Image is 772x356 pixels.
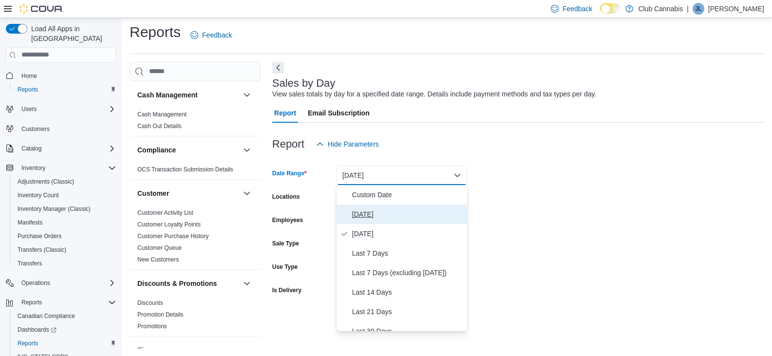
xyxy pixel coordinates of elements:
[10,229,120,243] button: Purchase Orders
[137,322,167,330] span: Promotions
[241,278,253,289] button: Discounts & Promotions
[10,257,120,270] button: Transfers
[272,169,307,177] label: Date Range
[14,217,116,228] span: Manifests
[187,25,236,45] a: Feedback
[18,123,54,135] a: Customers
[130,297,261,336] div: Discounts & Promotions
[352,267,463,279] span: Last 7 Days (excluding [DATE])
[274,103,296,123] span: Report
[21,145,41,152] span: Catalog
[328,139,379,149] span: Hide Parameters
[18,339,38,347] span: Reports
[2,69,120,83] button: Home
[10,309,120,323] button: Canadian Compliance
[272,216,303,224] label: Employees
[337,166,467,185] button: [DATE]
[137,145,176,155] h3: Compliance
[352,228,463,240] span: [DATE]
[18,326,56,334] span: Dashboards
[14,84,116,95] span: Reports
[14,203,116,215] span: Inventory Manager (Classic)
[18,103,40,115] button: Users
[352,286,463,298] span: Last 14 Days
[272,263,298,271] label: Use Type
[137,188,169,198] h3: Customer
[18,246,66,254] span: Transfers (Classic)
[2,161,120,175] button: Inventory
[14,258,116,269] span: Transfers
[352,325,463,337] span: Last 30 Days
[18,297,116,308] span: Reports
[272,89,597,99] div: View sales totals by day for a specified date range. Details include payment methods and tax type...
[130,207,261,269] div: Customer
[137,345,239,355] button: Finance
[18,312,75,320] span: Canadian Compliance
[137,188,239,198] button: Customer
[241,187,253,199] button: Customer
[14,258,46,269] a: Transfers
[18,143,116,154] span: Catalog
[137,232,209,240] span: Customer Purchase History
[21,299,42,306] span: Reports
[14,230,116,242] span: Purchase Orders
[137,299,163,307] span: Discounts
[272,193,300,201] label: Locations
[18,70,116,82] span: Home
[137,209,193,216] a: Customer Activity List
[10,243,120,257] button: Transfers (Classic)
[14,203,94,215] a: Inventory Manager (Classic)
[137,300,163,306] a: Discounts
[14,217,46,228] a: Manifests
[14,310,79,322] a: Canadian Compliance
[18,191,59,199] span: Inventory Count
[10,216,120,229] button: Manifests
[272,240,299,247] label: Sale Type
[14,176,116,187] span: Adjustments (Classic)
[27,24,116,43] span: Load All Apps in [GEOGRAPHIC_DATA]
[272,77,336,89] h3: Sales by Day
[352,306,463,318] span: Last 21 Days
[18,232,62,240] span: Purchase Orders
[18,219,42,226] span: Manifests
[21,279,50,287] span: Operations
[137,279,239,288] button: Discounts & Promotions
[21,125,50,133] span: Customers
[18,178,74,186] span: Adjustments (Classic)
[137,122,182,130] span: Cash Out Details
[14,230,66,242] a: Purchase Orders
[272,62,284,74] button: Next
[18,70,41,82] a: Home
[600,3,621,14] input: Dark Mode
[137,166,233,173] span: OCS Transaction Submission Details
[137,244,182,252] span: Customer Queue
[14,244,116,256] span: Transfers (Classic)
[18,277,54,289] button: Operations
[10,337,120,350] button: Reports
[137,244,182,251] a: Customer Queue
[18,277,116,289] span: Operations
[708,3,764,15] p: [PERSON_NAME]
[130,164,261,179] div: Compliance
[241,144,253,156] button: Compliance
[137,311,184,319] span: Promotion Details
[137,323,167,330] a: Promotions
[137,90,198,100] h3: Cash Management
[2,122,120,136] button: Customers
[130,109,261,136] div: Cash Management
[18,143,45,154] button: Catalog
[18,86,38,94] span: Reports
[137,256,179,263] a: New Customers
[2,276,120,290] button: Operations
[137,345,163,355] h3: Finance
[18,162,116,174] span: Inventory
[18,162,49,174] button: Inventory
[337,185,467,331] div: Select listbox
[21,105,37,113] span: Users
[137,145,239,155] button: Compliance
[2,102,120,116] button: Users
[241,344,253,356] button: Finance
[563,4,592,14] span: Feedback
